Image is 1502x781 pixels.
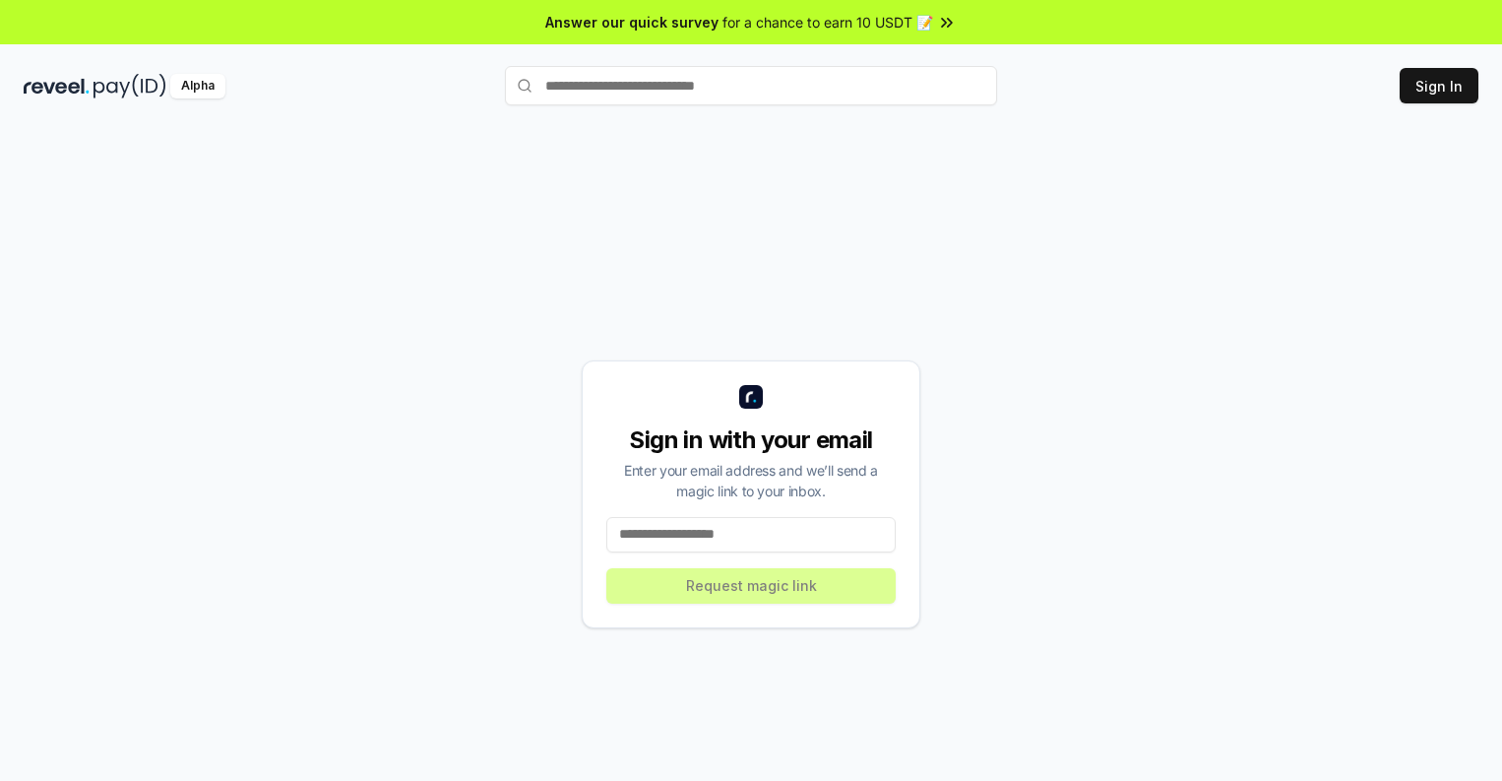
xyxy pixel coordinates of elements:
[94,74,166,98] img: pay_id
[606,460,896,501] div: Enter your email address and we’ll send a magic link to your inbox.
[1400,68,1478,103] button: Sign In
[24,74,90,98] img: reveel_dark
[545,12,719,33] span: Answer our quick survey
[739,385,763,409] img: logo_small
[722,12,933,33] span: for a chance to earn 10 USDT 📝
[170,74,225,98] div: Alpha
[606,424,896,456] div: Sign in with your email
